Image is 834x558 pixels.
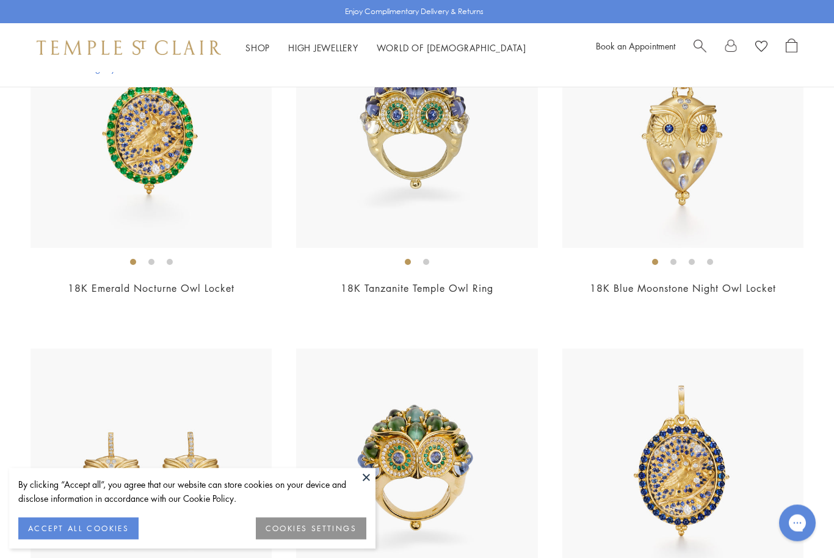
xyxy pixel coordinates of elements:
[68,282,234,295] a: 18K Emerald Nocturne Owl Locket
[590,282,776,295] a: 18K Blue Moonstone Night Owl Locket
[296,7,537,248] img: 18K Tanzanite Temple Owl Ring
[596,40,675,52] a: Book an Appointment
[345,5,484,18] p: Enjoy Complimentary Delivery & Returns
[288,42,358,54] a: High JewelleryHigh Jewellery
[256,518,366,540] button: COOKIES SETTINGS
[773,501,822,546] iframe: Gorgias live chat messenger
[18,477,366,505] div: By clicking “Accept all”, you agree that our website can store cookies on your device and disclos...
[694,38,706,57] a: Search
[562,7,803,248] img: P34614-OWLOCBM
[37,40,221,55] img: Temple St. Clair
[245,40,526,56] nav: Main navigation
[18,518,139,540] button: ACCEPT ALL COOKIES
[377,42,526,54] a: World of [DEMOGRAPHIC_DATA]World of [DEMOGRAPHIC_DATA]
[31,7,272,248] img: 18K Emerald Nocturne Owl Locket
[341,282,493,295] a: 18K Tanzanite Temple Owl Ring
[755,38,767,57] a: View Wishlist
[786,38,797,57] a: Open Shopping Bag
[245,42,270,54] a: ShopShop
